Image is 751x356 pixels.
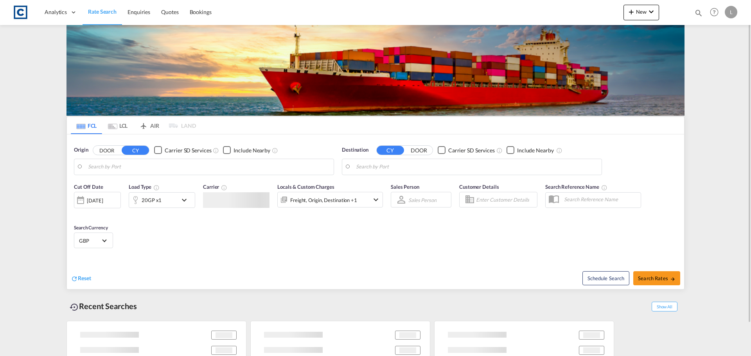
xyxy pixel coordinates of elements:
md-checkbox: Checkbox No Ink [438,146,495,154]
span: Load Type [129,184,160,190]
div: [DATE] [74,192,121,208]
div: 20GP x1 [142,195,162,206]
button: CY [377,146,404,155]
md-checkbox: Checkbox No Ink [507,146,554,154]
span: Rate Search [88,8,117,15]
md-select: Select Currency: £ GBPUnited Kingdom Pound [78,235,109,246]
div: [DATE] [87,197,103,204]
md-icon: icon-chevron-down [371,195,381,204]
md-checkbox: Checkbox No Ink [223,146,270,154]
span: Search Reference Name [545,184,607,190]
div: Freight Origin Destination Factory Stuffing [290,195,357,206]
button: DOOR [405,146,433,155]
button: CY [122,146,149,155]
input: Search Reference Name [560,193,641,205]
md-tab-item: AIR [133,117,165,134]
md-tab-item: FCL [71,117,102,134]
span: Quotes [161,9,178,15]
md-tab-item: LCL [102,117,133,134]
md-icon: icon-backup-restore [70,302,79,312]
md-checkbox: Checkbox No Ink [154,146,211,154]
md-icon: icon-information-outline [153,184,160,191]
span: Carrier [203,184,227,190]
input: Search by Port [88,161,330,173]
span: Reset [78,275,91,281]
span: Enquiries [128,9,150,15]
span: Search Currency [74,225,108,231]
div: L [725,6,737,18]
div: Recent Searches [66,297,140,315]
span: Analytics [45,8,67,16]
div: Origin DOOR CY Checkbox No InkUnchecked: Search for CY (Container Yard) services for all selected... [67,134,684,289]
div: Help [708,5,725,20]
md-pagination-wrapper: Use the left and right arrow keys to navigate between tabs [71,117,196,134]
div: icon-magnify [694,9,703,20]
span: Sales Person [391,184,419,190]
div: 20GP x1icon-chevron-down [129,192,195,208]
button: icon-plus 400-fgNewicon-chevron-down [623,5,659,20]
md-icon: Unchecked: Search for CY (Container Yard) services for all selected carriers.Checked : Search for... [496,147,503,154]
md-icon: Unchecked: Ignores neighbouring ports when fetching rates.Checked : Includes neighbouring ports w... [556,147,562,154]
md-icon: icon-chevron-down [180,195,193,205]
span: Help [708,5,721,19]
button: Note: By default Schedule search will only considerorigin ports, destination ports and cut off da... [582,271,629,285]
md-icon: Your search will be saved by the below given name [601,184,607,191]
md-icon: icon-airplane [139,121,148,127]
md-icon: icon-magnify [694,9,703,17]
md-icon: icon-refresh [71,275,78,282]
md-icon: icon-arrow-right [670,276,676,282]
span: Search Rates [638,275,676,281]
button: DOOR [93,146,120,155]
md-icon: Unchecked: Search for CY (Container Yard) services for all selected carriers.Checked : Search for... [213,147,219,154]
md-icon: icon-plus 400-fg [627,7,636,16]
span: Show All [652,302,677,311]
input: Enter Customer Details [476,194,535,206]
div: Include Nearby [234,147,270,154]
md-select: Sales Person [408,194,437,206]
input: Search by Port [356,161,598,173]
span: Locals & Custom Charges [277,184,334,190]
md-datepicker: Select [74,208,80,218]
div: Freight Origin Destination Factory Stuffingicon-chevron-down [277,192,383,208]
span: Bookings [190,9,212,15]
div: icon-refreshReset [71,274,91,283]
button: Search Ratesicon-arrow-right [633,271,680,285]
div: Carrier SD Services [448,147,495,154]
span: GBP [79,237,101,244]
img: 1fdb9190129311efbfaf67cbb4249bed.jpeg [12,4,29,21]
div: Include Nearby [517,147,554,154]
img: LCL+%26+FCL+BACKGROUND.png [66,25,685,116]
md-icon: Unchecked: Ignores neighbouring ports when fetching rates.Checked : Includes neighbouring ports w... [272,147,278,154]
md-icon: icon-chevron-down [647,7,656,16]
div: Carrier SD Services [165,147,211,154]
span: Cut Off Date [74,184,103,190]
span: Destination [342,146,368,154]
span: Origin [74,146,88,154]
span: Customer Details [459,184,499,190]
span: New [627,9,656,15]
md-icon: The selected Trucker/Carrierwill be displayed in the rate results If the rates are from another f... [221,184,227,191]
